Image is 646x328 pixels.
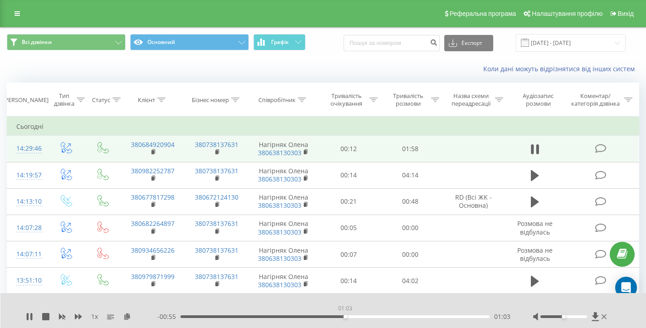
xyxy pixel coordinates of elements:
[318,188,379,215] td: 00:21
[618,10,634,17] span: Вихід
[271,39,289,45] span: Графік
[379,268,441,294] td: 04:02
[249,268,318,294] td: Нагірняк Олена
[16,166,38,184] div: 14:19:57
[131,140,175,149] a: 380684920904
[3,96,49,104] div: [PERSON_NAME]
[54,92,74,108] div: Тип дзвінка
[7,117,639,136] td: Сьогодні
[157,312,180,321] span: - 00:55
[258,254,301,263] a: 380638130303
[249,241,318,268] td: Нагірняк Олена
[249,215,318,241] td: Нагірняк Олена
[450,92,493,108] div: Назва схеми переадресації
[450,10,516,17] span: Реферальна програма
[379,136,441,162] td: 01:58
[532,10,602,17] span: Налаштування профілю
[195,246,238,255] a: 380738137631
[195,193,238,201] a: 380672124130
[131,219,175,228] a: 380682264897
[138,96,155,104] div: Клієнт
[494,312,510,321] span: 01:03
[7,34,126,50] button: Всі дзвінки
[16,272,38,289] div: 13:51:10
[441,188,505,215] td: RD (Всі ЖК - Основна)
[517,219,553,236] span: Розмова не відбулась
[22,39,52,46] span: Всі дзвінки
[131,272,175,281] a: 380979871999
[130,34,249,50] button: Основний
[91,312,98,321] span: 1 x
[336,302,354,315] div: 01:03
[318,162,379,188] td: 00:14
[131,193,175,201] a: 380677817298
[195,272,238,281] a: 380738137631
[195,166,238,175] a: 380738137631
[379,162,441,188] td: 04:14
[514,92,563,108] div: Аудіозапис розмови
[192,96,229,104] div: Бізнес номер
[195,140,238,149] a: 380738137631
[131,246,175,255] a: 380934656226
[258,280,301,289] a: 380638130303
[249,188,318,215] td: Нагірняк Олена
[344,315,347,318] div: Accessibility label
[318,215,379,241] td: 00:05
[569,92,622,108] div: Коментар/категорія дзвінка
[195,219,238,228] a: 380738137631
[379,241,441,268] td: 00:00
[16,193,38,211] div: 14:13:10
[16,245,38,263] div: 14:07:11
[562,315,566,318] div: Accessibility label
[253,34,306,50] button: Графік
[92,96,110,104] div: Статус
[379,215,441,241] td: 00:00
[258,175,301,183] a: 380638130303
[16,219,38,237] div: 14:07:28
[131,166,175,175] a: 380982252787
[249,136,318,162] td: Нагірняк Олена
[483,64,639,73] a: Коли дані можуть відрізнятися вiд інших систем
[318,241,379,268] td: 00:07
[388,92,429,108] div: Тривалість розмови
[258,228,301,236] a: 380638130303
[517,246,553,263] span: Розмова не відбулась
[318,268,379,294] td: 00:14
[326,92,367,108] div: Тривалість очікування
[258,201,301,210] a: 380638130303
[615,277,637,299] div: Open Intercom Messenger
[249,162,318,188] td: Нагірняк Олена
[344,35,440,51] input: Пошук за номером
[16,140,38,157] div: 14:29:46
[444,35,493,51] button: Експорт
[318,136,379,162] td: 00:12
[258,96,296,104] div: Співробітник
[379,188,441,215] td: 00:48
[258,148,301,157] a: 380638130303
